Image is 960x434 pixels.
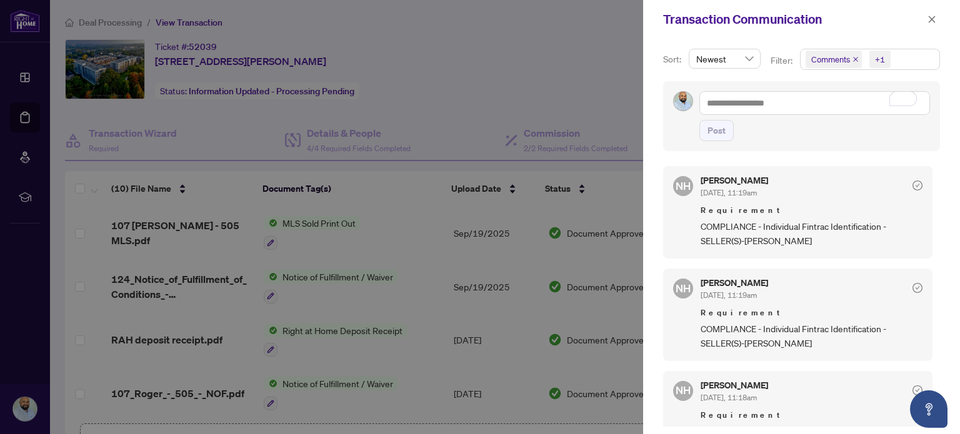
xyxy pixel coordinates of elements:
[701,219,922,249] span: COMPLIANCE - Individual Fintrac Identification - SELLER(S)-[PERSON_NAME]
[699,120,734,141] button: Post
[701,409,922,422] span: Requirement
[701,381,768,390] h5: [PERSON_NAME]
[912,180,922,190] span: check-circle
[676,383,691,399] span: NH
[701,290,757,300] span: [DATE], 11:19am
[701,279,768,287] h5: [PERSON_NAME]
[663,52,684,66] p: Sort:
[771,54,794,67] p: Filter:
[676,178,691,194] span: NH
[811,53,850,66] span: Comments
[927,15,936,24] span: close
[663,10,924,29] div: Transaction Communication
[701,188,757,197] span: [DATE], 11:19am
[701,176,768,185] h5: [PERSON_NAME]
[701,322,922,351] span: COMPLIANCE - Individual Fintrac Identification - SELLER(S)-[PERSON_NAME]
[701,307,922,319] span: Requirement
[676,280,691,297] span: NH
[699,91,930,115] textarea: To enrich screen reader interactions, please activate Accessibility in Grammarly extension settings
[852,56,859,62] span: close
[912,283,922,293] span: check-circle
[806,51,862,68] span: Comments
[912,385,922,395] span: check-circle
[910,390,947,428] button: Open asap
[674,92,692,111] img: Profile Icon
[696,49,753,68] span: Newest
[701,204,922,217] span: Requirement
[701,393,757,402] span: [DATE], 11:18am
[875,53,885,66] div: +1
